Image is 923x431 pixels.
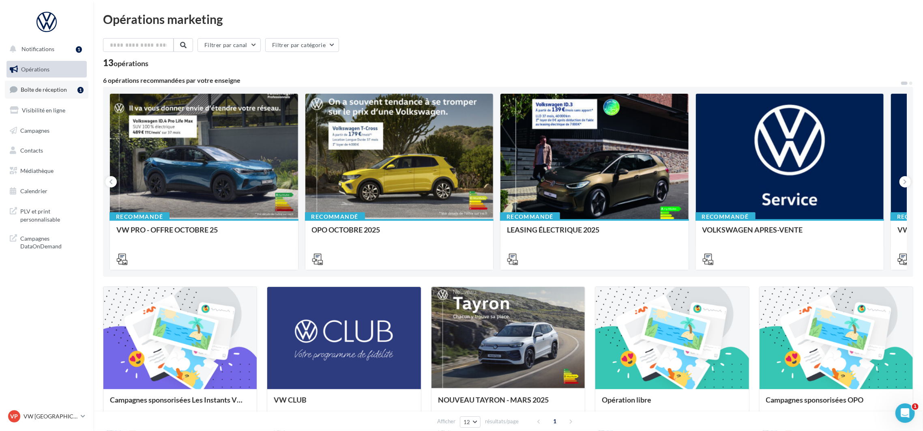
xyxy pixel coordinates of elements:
button: Notifications 1 [5,41,85,58]
span: Campagnes [20,127,49,134]
span: Calendrier [20,187,47,194]
div: Opérations marketing [103,13,913,25]
span: Médiathèque [20,167,54,174]
a: VP VW [GEOGRAPHIC_DATA] 20 [6,409,87,424]
span: Opérations [21,66,49,73]
button: 12 [460,416,481,428]
span: 12 [464,419,470,425]
a: Visibilité en ligne [5,102,88,119]
div: 1 [76,46,82,53]
span: Visibilité en ligne [22,107,65,114]
div: 13 [103,58,148,67]
a: Campagnes [5,122,88,139]
div: OPO OCTOBRE 2025 [312,226,487,242]
a: Contacts [5,142,88,159]
a: Campagnes DataOnDemand [5,230,88,254]
span: 1 [549,415,562,428]
div: VOLKSWAGEN APRES-VENTE [702,226,878,242]
div: Recommandé [500,212,560,221]
iframe: Intercom live chat [895,403,915,423]
a: PLV et print personnalisable [5,203,88,226]
div: 6 opérations recommandées par votre enseigne [103,77,900,84]
span: 1 [912,403,919,410]
div: 1 [77,87,84,93]
div: LEASING ÉLECTRIQUE 2025 [507,226,682,242]
a: Calendrier [5,183,88,200]
div: Opération libre [602,396,742,412]
span: Afficher [437,418,455,425]
span: Boîte de réception [21,86,67,93]
span: VP [11,412,18,420]
button: Filtrer par canal [197,38,261,52]
div: Campagnes sponsorisées OPO [766,396,906,412]
button: Filtrer par catégorie [265,38,339,52]
div: Recommandé [695,212,756,221]
p: VW [GEOGRAPHIC_DATA] 20 [24,412,77,420]
span: PLV et print personnalisable [20,206,84,223]
a: Boîte de réception1 [5,81,88,98]
div: VW CLUB [274,396,414,412]
div: opérations [114,60,148,67]
div: Campagnes sponsorisées Les Instants VW Octobre [110,396,250,412]
span: Notifications [21,45,54,52]
a: Médiathèque [5,162,88,179]
a: Opérations [5,61,88,78]
span: résultats/page [485,418,519,425]
span: Contacts [20,147,43,154]
div: NOUVEAU TAYRON - MARS 2025 [438,396,578,412]
div: VW PRO - OFFRE OCTOBRE 25 [116,226,292,242]
span: Campagnes DataOnDemand [20,233,84,250]
div: Recommandé [305,212,365,221]
div: Recommandé [109,212,170,221]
